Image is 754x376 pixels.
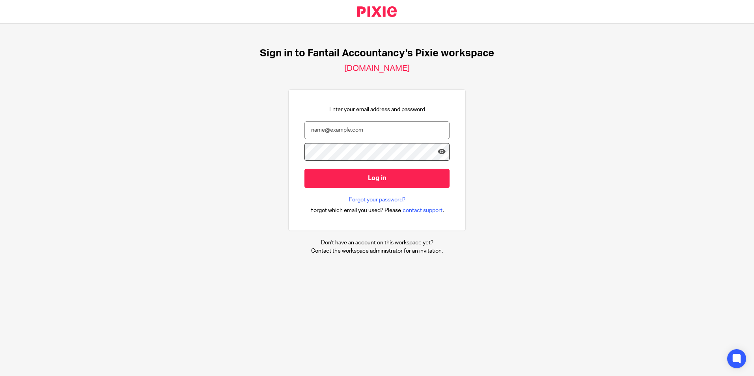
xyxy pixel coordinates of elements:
p: Don't have an account on this workspace yet? [311,239,443,247]
input: name@example.com [304,121,450,139]
h2: [DOMAIN_NAME] [344,63,410,74]
p: Enter your email address and password [329,106,425,114]
p: Contact the workspace administrator for an invitation. [311,247,443,255]
span: Forgot which email you used? Please [310,207,401,214]
span: contact support [403,207,442,214]
input: Log in [304,169,450,188]
h1: Sign in to Fantail Accountancy's Pixie workspace [260,47,494,60]
a: Forgot your password? [349,196,405,204]
div: . [310,206,444,215]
